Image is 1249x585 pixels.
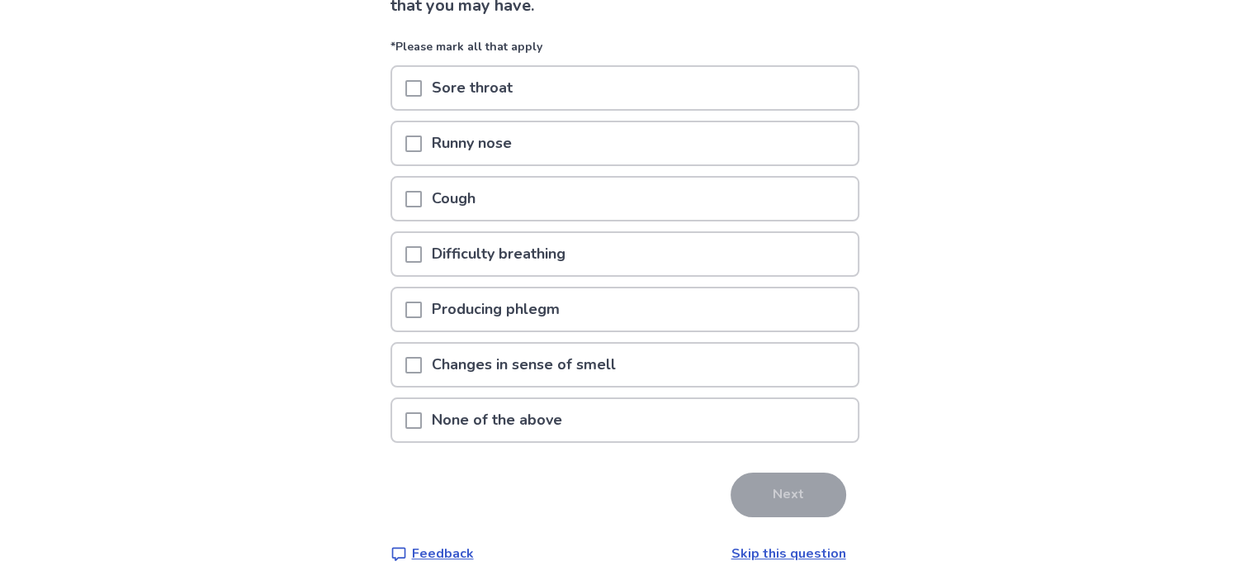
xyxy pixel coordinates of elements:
[422,67,523,109] p: Sore throat
[422,178,485,220] p: Cough
[731,545,846,563] a: Skip this question
[422,288,570,331] p: Producing phlegm
[422,122,522,164] p: Runny nose
[731,473,846,517] button: Next
[422,233,575,275] p: Difficulty breathing
[390,38,859,65] p: *Please mark all that apply
[422,399,572,441] p: None of the above
[390,544,474,564] a: Feedback
[422,344,626,386] p: Changes in sense of smell
[412,544,474,564] p: Feedback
